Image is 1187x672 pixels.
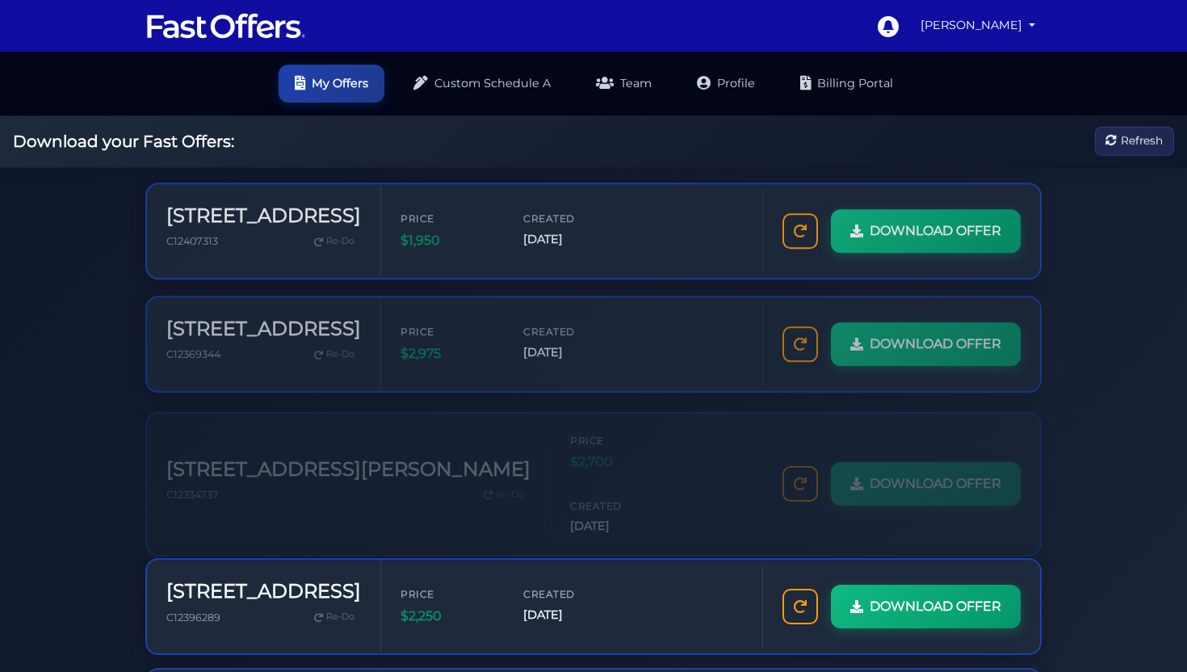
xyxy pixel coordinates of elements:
[166,611,220,624] span: C12396289
[870,329,1001,350] span: DOWNLOAD OFFER
[477,473,531,494] a: Re-Do
[308,339,361,360] a: Re-Do
[166,447,531,470] h3: [STREET_ADDRESS][PERSON_NAME]
[401,229,497,250] span: $1,950
[523,586,620,602] span: Created
[831,585,1021,628] a: DOWNLOAD OFFER
[308,607,361,628] a: Re-Do
[1095,127,1174,157] button: Refresh
[831,317,1021,361] a: DOWNLOAD OFFER
[831,451,1021,494] a: DOWNLOAD OFFER
[166,203,361,226] h3: [STREET_ADDRESS]
[523,229,620,247] span: [DATE]
[166,343,220,355] span: C12369344
[401,606,497,627] span: $2,250
[1126,609,1174,657] iframe: Customerly Messenger Launcher
[570,440,667,461] span: $2,700
[580,65,668,103] a: Team
[870,462,1001,483] span: DOWNLOAD OFFER
[570,506,667,524] span: [DATE]
[166,313,361,336] h3: [STREET_ADDRESS]
[397,65,567,103] a: Custom Schedule A
[166,580,361,603] h3: [STREET_ADDRESS]
[496,477,524,491] span: Re-Do
[523,338,620,357] span: [DATE]
[166,477,219,489] span: C12334737
[401,209,497,225] span: Price
[870,596,1001,617] span: DOWNLOAD OFFER
[13,132,234,151] h2: Download your Fast Offers:
[326,610,354,624] span: Re-Do
[831,208,1021,251] a: DOWNLOAD OFFER
[523,319,620,334] span: Created
[681,65,771,103] a: Profile
[523,606,620,624] span: [DATE]
[401,319,497,334] span: Price
[570,487,667,502] span: Created
[914,10,1042,41] a: [PERSON_NAME]
[401,338,497,359] span: $2,975
[784,65,909,103] a: Billing Portal
[166,233,218,246] span: C12407313
[308,229,361,250] a: Re-Do
[326,233,354,247] span: Re-Do
[279,65,384,103] a: My Offers
[523,209,620,225] span: Created
[1121,132,1163,150] span: Refresh
[401,586,497,602] span: Price
[326,342,354,357] span: Re-Do
[570,422,667,437] span: Price
[870,219,1001,240] span: DOWNLOAD OFFER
